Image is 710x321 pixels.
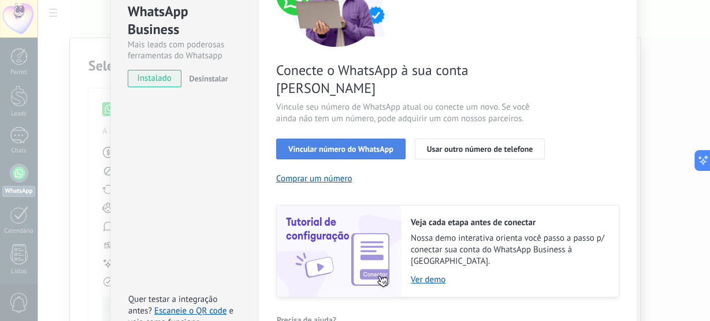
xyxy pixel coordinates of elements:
h2: Veja cada etapa antes de conectar [411,217,607,228]
span: Usar outro número de telefone [427,145,533,153]
span: Conecte o WhatsApp à sua conta [PERSON_NAME] [276,61,551,97]
button: Comprar um número [276,173,352,184]
span: Quer testar a integração antes? [128,294,217,316]
a: Escaneie o QR code [154,305,226,316]
div: Mais leads com poderosas ferramentas do Whatsapp [128,39,241,61]
span: Vincular número do WhatsApp [288,145,393,153]
div: WhatsApp Business [128,2,241,39]
span: instalado [128,70,181,87]
span: Nossa demo interativa orienta você passo a passo p/ conectar sua conta do WhatsApp Business à [GE... [411,233,607,267]
button: Desinstalar [184,70,228,87]
span: Vincule seu número de WhatsApp atual ou conecte um novo. Se você ainda não tem um número, pode ad... [276,102,551,125]
button: Vincular número do WhatsApp [276,139,406,159]
a: Ver demo [411,274,607,285]
span: Desinstalar [189,73,228,84]
button: Usar outro número de telefone [415,139,545,159]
